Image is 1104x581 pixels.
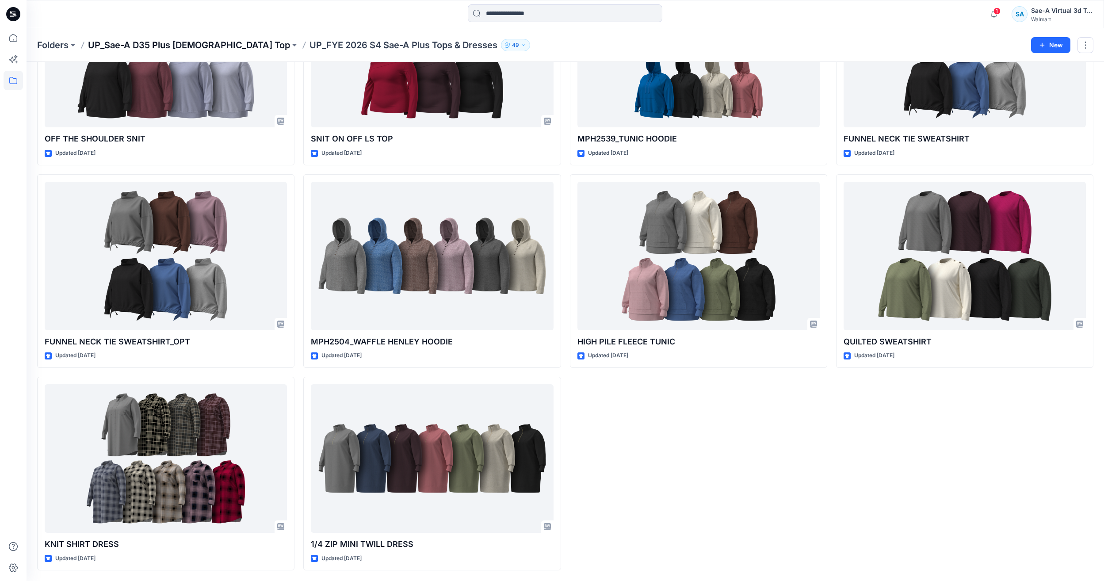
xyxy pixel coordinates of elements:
button: New [1031,37,1070,53]
a: QUILTED SWEATSHIRT [844,182,1086,330]
p: Updated [DATE] [321,149,362,158]
p: HIGH PILE FLEECE TUNIC [577,336,820,348]
a: KNIT SHIRT DRESS [45,384,287,532]
p: Updated [DATE] [55,351,96,360]
p: Updated [DATE] [321,554,362,563]
p: QUILTED SWEATSHIRT [844,336,1086,348]
p: MPH2504_WAFFLE HENLEY HOODIE [311,336,553,348]
p: OFF THE SHOULDER SNIT [45,133,287,145]
p: SNIT ON OFF LS TOP [311,133,553,145]
p: KNIT SHIRT DRESS [45,538,287,550]
p: 1/4 ZIP MINI TWILL DRESS [311,538,553,550]
div: SA [1012,6,1028,22]
p: FUNNEL NECK TIE SWEATSHIRT_OPT [45,336,287,348]
a: Folders [37,39,69,51]
p: Updated [DATE] [55,554,96,563]
div: Sae-A Virtual 3d Team [1031,5,1093,16]
p: UP_FYE 2026 S4 Sae-A Plus Tops & Dresses [309,39,497,51]
p: Updated [DATE] [321,351,362,360]
p: Updated [DATE] [588,351,628,360]
p: Updated [DATE] [55,149,96,158]
p: 49 [512,40,519,50]
div: Walmart [1031,16,1093,23]
p: FUNNEL NECK TIE SWEATSHIRT [844,133,1086,145]
span: 1 [993,8,1001,15]
a: FUNNEL NECK TIE SWEATSHIRT_OPT [45,182,287,330]
p: Updated [DATE] [854,351,894,360]
a: HIGH PILE FLEECE TUNIC [577,182,820,330]
a: MPH2504_WAFFLE HENLEY HOODIE [311,182,553,330]
p: Updated [DATE] [854,149,894,158]
a: UP_Sae-A D35 Plus [DEMOGRAPHIC_DATA] Top [88,39,290,51]
a: 1/4 ZIP MINI TWILL DRESS [311,384,553,532]
p: MPH2539_TUNIC HOODIE [577,133,820,145]
button: 49 [501,39,530,51]
p: Updated [DATE] [588,149,628,158]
